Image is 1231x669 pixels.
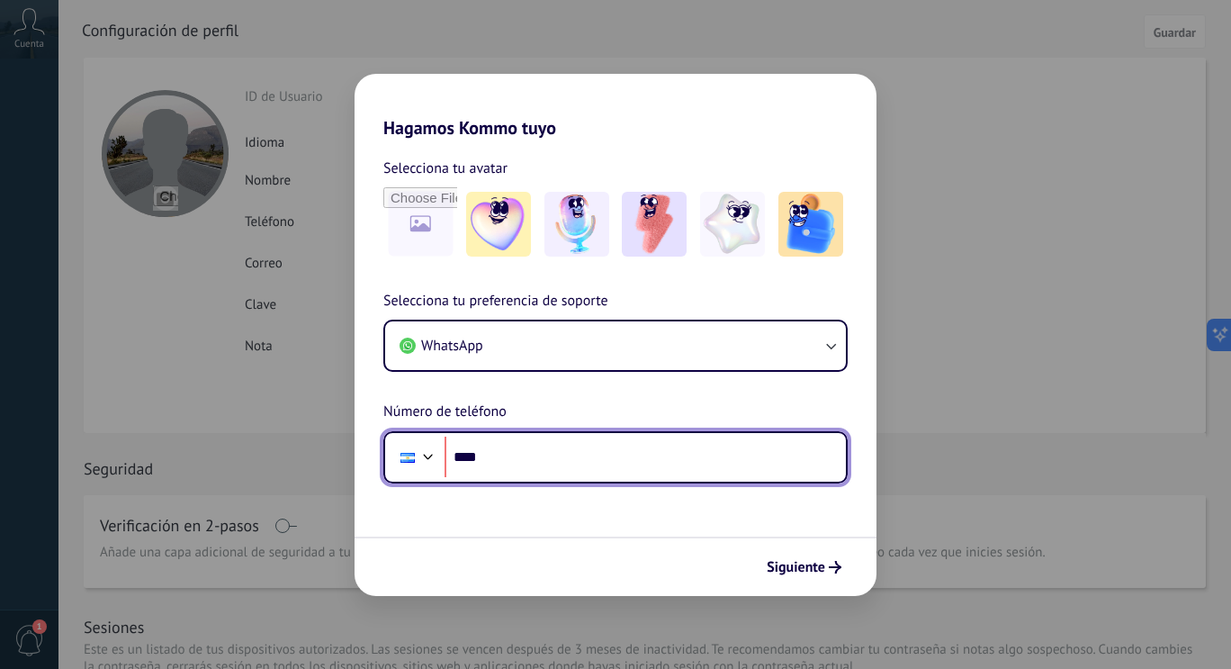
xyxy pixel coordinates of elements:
[385,321,846,370] button: WhatsApp
[383,401,507,424] span: Número de teléfono
[383,157,508,180] span: Selecciona tu avatar
[421,337,483,355] span: WhatsApp
[622,192,687,257] img: -3.jpeg
[767,561,825,574] span: Siguiente
[700,192,765,257] img: -4.jpeg
[544,192,609,257] img: -2.jpeg
[778,192,843,257] img: -5.jpeg
[466,192,531,257] img: -1.jpeg
[759,552,849,583] button: Siguiente
[383,290,608,313] span: Selecciona tu preferencia de soporte
[391,438,425,476] div: Nicaragua: + 505
[355,74,876,139] h2: Hagamos Kommo tuyo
